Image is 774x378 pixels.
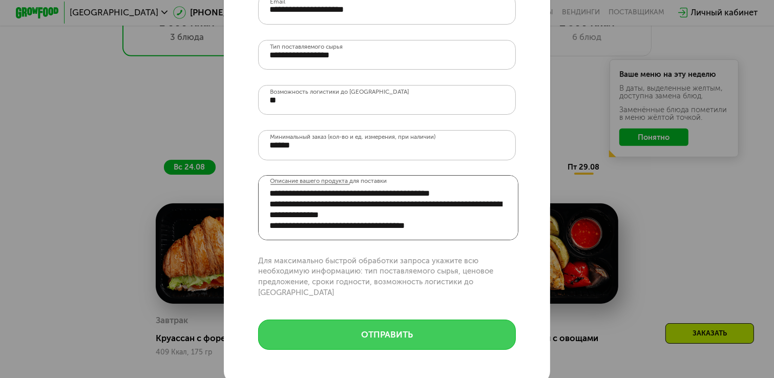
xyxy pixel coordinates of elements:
p: Для максимально быстрой обработки запроса укажите всю необходимую информацию: тип поставляемого с... [258,256,516,299]
label: Возможность логистики до [GEOGRAPHIC_DATA] [270,89,409,95]
label: Тип поставляемого сырья [270,44,343,50]
label: Описание вашего продукта для поставки [270,176,387,186]
label: Минимальный заказ (кол-во и ед. измерения, при наличии) [270,134,435,140]
button: отправить [258,320,516,350]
